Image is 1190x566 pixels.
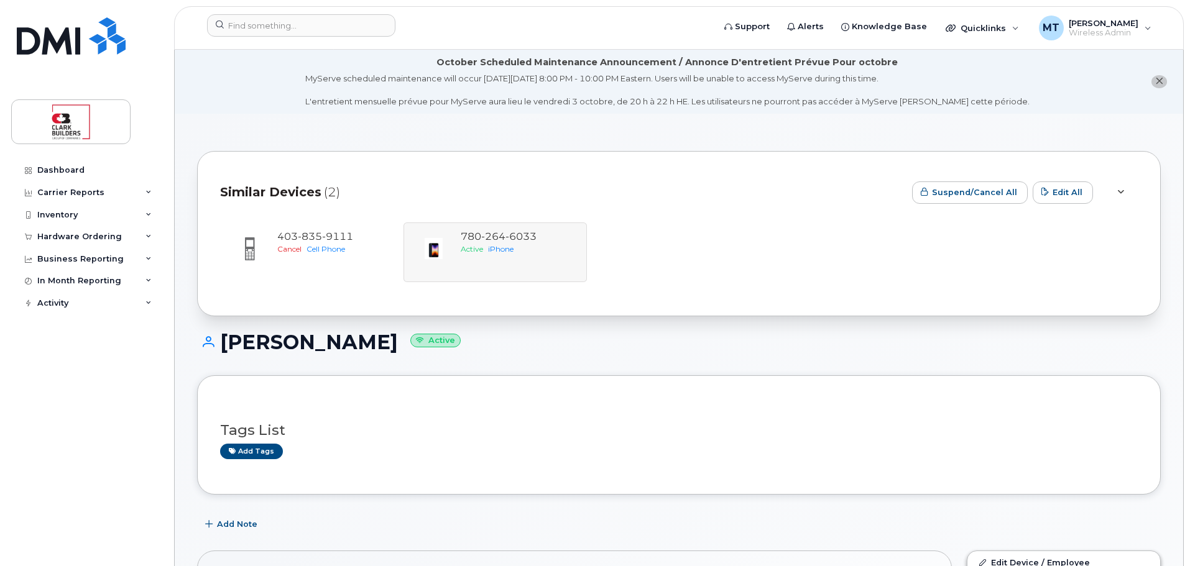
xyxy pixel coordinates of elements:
span: Suspend/Cancel All [932,186,1017,198]
span: 403 [277,231,353,242]
h1: [PERSON_NAME] [197,331,1161,353]
button: Edit All [1033,181,1093,204]
a: 4038359111CancelCell Phone [228,230,396,275]
span: Similar Devices [220,183,321,201]
iframe: Messenger Launcher [1136,512,1181,557]
div: MyServe scheduled maintenance will occur [DATE][DATE] 8:00 PM - 10:00 PM Eastern. Users will be u... [305,73,1030,107]
h3: Tags List [220,422,1138,438]
span: Cell Phone [307,244,345,253]
span: 9111 [322,231,353,242]
button: close notification [1151,75,1167,88]
div: October Scheduled Maintenance Announcement / Annonce D'entretient Prévue Pour octobre [436,56,898,69]
span: 835 [298,231,322,242]
span: Add Note [217,518,257,530]
span: (2) [324,183,340,201]
span: Edit All [1053,186,1082,198]
span: Cancel [277,244,302,253]
button: Add Note [197,513,268,536]
button: Suspend/Cancel All [912,181,1028,204]
small: Active [410,334,461,348]
a: Add tags [220,444,283,459]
